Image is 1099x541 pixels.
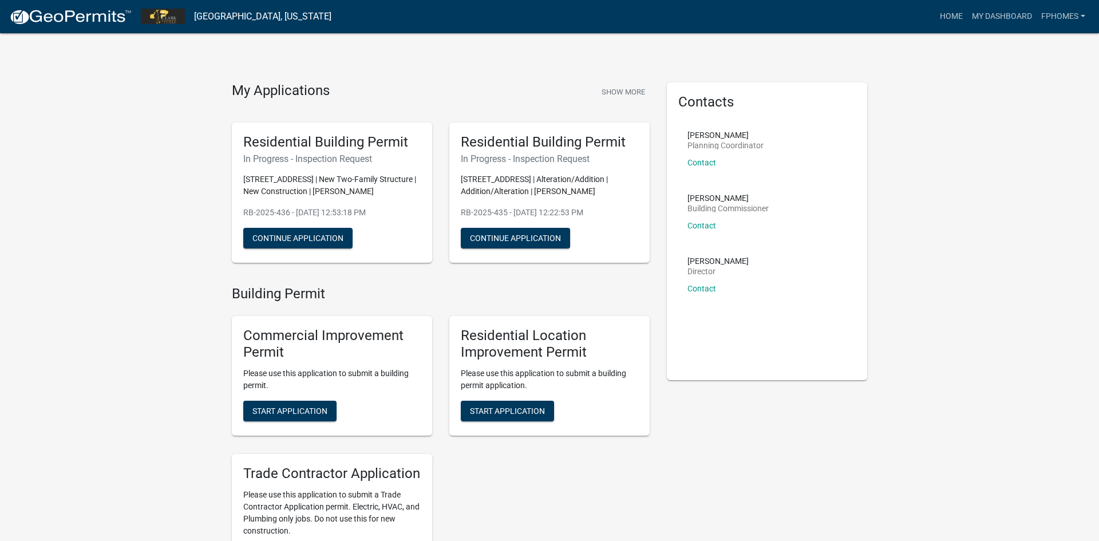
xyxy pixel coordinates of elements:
h4: My Applications [232,82,330,100]
a: Contact [687,221,716,230]
h4: Building Permit [232,286,650,302]
p: RB-2025-435 - [DATE] 12:22:53 PM [461,207,638,219]
a: Contact [687,284,716,293]
h6: In Progress - Inspection Request [243,153,421,164]
button: Continue Application [243,228,353,248]
p: [PERSON_NAME] [687,131,764,139]
img: Clark County, Indiana [141,9,185,24]
button: Start Application [461,401,554,421]
p: Please use this application to submit a building permit. [243,368,421,392]
p: Please use this application to submit a building permit application. [461,368,638,392]
p: [STREET_ADDRESS] | New Two-Family Structure | New Construction | [PERSON_NAME] [243,173,421,198]
p: Planning Coordinator [687,141,764,149]
a: FPHomes [1037,6,1090,27]
h5: Residential Building Permit [243,134,421,151]
h5: Residential Location Improvement Permit [461,327,638,361]
h6: In Progress - Inspection Request [461,153,638,164]
p: [PERSON_NAME] [687,194,769,202]
button: Start Application [243,401,337,421]
a: My Dashboard [967,6,1037,27]
h5: Residential Building Permit [461,134,638,151]
p: RB-2025-436 - [DATE] 12:53:18 PM [243,207,421,219]
p: Building Commissioner [687,204,769,212]
span: Start Application [470,406,545,415]
span: Start Application [252,406,327,415]
h5: Contacts [678,94,856,110]
h5: Trade Contractor Application [243,465,421,482]
p: Director [687,267,749,275]
button: Continue Application [461,228,570,248]
a: Home [935,6,967,27]
a: [GEOGRAPHIC_DATA], [US_STATE] [194,7,331,26]
p: [STREET_ADDRESS] | Alteration/Addition | Addition/Alteration | [PERSON_NAME] [461,173,638,198]
h5: Commercial Improvement Permit [243,327,421,361]
a: Contact [687,158,716,167]
p: [PERSON_NAME] [687,257,749,265]
button: Show More [597,82,650,101]
p: Please use this application to submit a Trade Contractor Application permit. Electric, HVAC, and ... [243,489,421,537]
